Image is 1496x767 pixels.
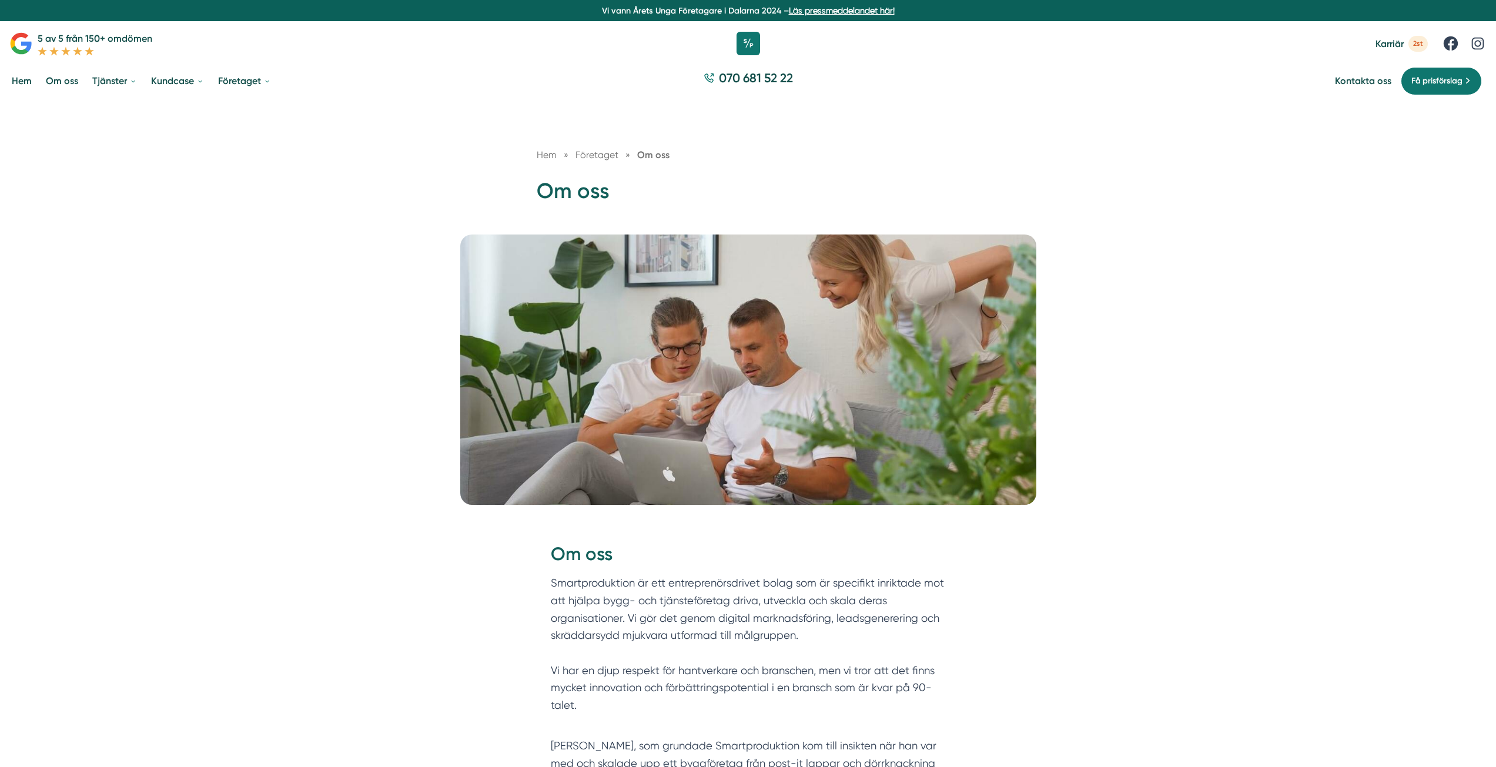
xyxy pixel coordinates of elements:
[1335,75,1391,86] a: Kontakta oss
[719,69,793,86] span: 070 681 52 22
[1408,36,1428,52] span: 2st
[551,541,946,574] h2: Om oss
[1401,67,1482,95] a: Få prisförslag
[38,31,152,46] p: 5 av 5 från 150+ omdömen
[789,6,895,15] a: Läs pressmeddelandet här!
[564,148,568,162] span: »
[149,66,206,96] a: Kundcase
[9,66,34,96] a: Hem
[90,66,139,96] a: Tjänster
[1411,75,1462,88] span: Få prisförslag
[537,148,960,162] nav: Breadcrumb
[551,574,946,731] p: Smartproduktion är ett entreprenörsdrivet bolag som är specifikt inriktade mot att hjälpa bygg- o...
[537,177,960,215] h1: Om oss
[625,148,630,162] span: »
[43,66,81,96] a: Om oss
[575,149,618,160] span: Företaget
[537,149,557,160] a: Hem
[1375,36,1428,52] a: Karriär 2st
[460,235,1036,505] img: Smartproduktion,
[637,149,670,160] a: Om oss
[5,5,1491,16] p: Vi vann Årets Unga Företagare i Dalarna 2024 –
[1375,38,1404,49] span: Karriär
[699,69,798,92] a: 070 681 52 22
[216,66,273,96] a: Företaget
[575,149,621,160] a: Företaget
